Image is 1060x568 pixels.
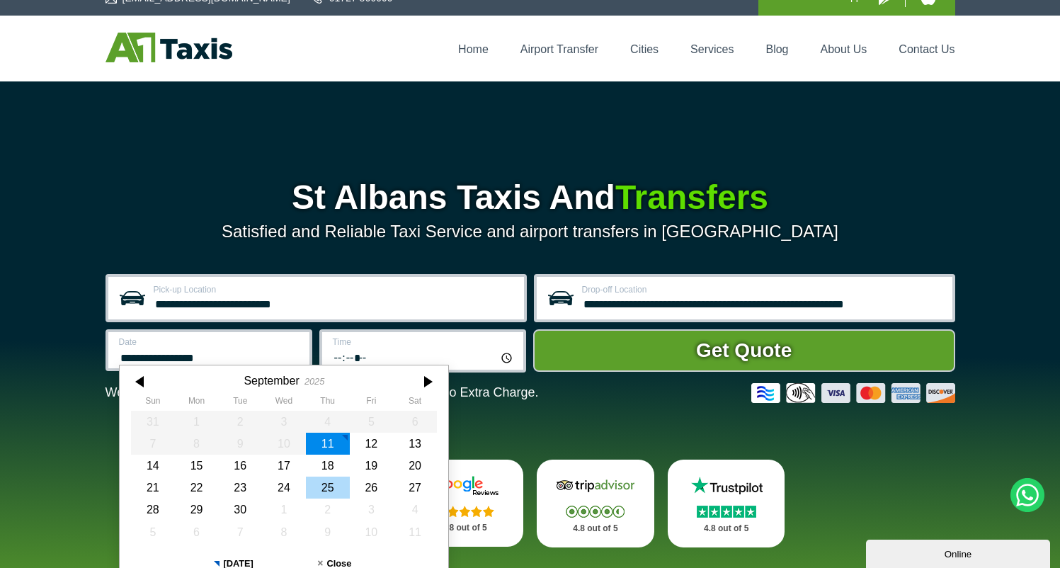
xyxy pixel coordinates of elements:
[393,521,437,543] div: 11 October 2025
[349,521,393,543] div: 10 October 2025
[131,499,175,521] div: 28 September 2025
[668,460,785,547] a: Trustpilot Stars 4.8 out of 5
[553,475,638,496] img: Tripadvisor
[218,411,262,433] div: 02 September 2025
[537,460,654,547] a: Tripadvisor Stars 4.8 out of 5
[349,396,393,410] th: Friday
[218,396,262,410] th: Tuesday
[520,43,598,55] a: Airport Transfer
[174,521,218,543] div: 06 October 2025
[131,521,175,543] div: 05 October 2025
[305,433,349,455] div: 11 September 2025
[533,329,955,372] button: Get Quote
[751,383,955,403] img: Credit And Debit Cards
[435,506,494,517] img: Stars
[349,433,393,455] div: 12 September 2025
[305,499,349,521] div: 02 October 2025
[262,521,306,543] div: 08 October 2025
[106,181,955,215] h1: St Albans Taxis And
[422,475,507,496] img: Google
[262,499,306,521] div: 01 October 2025
[349,477,393,499] div: 26 September 2025
[393,396,437,410] th: Saturday
[131,396,175,410] th: Sunday
[349,411,393,433] div: 05 September 2025
[119,338,301,346] label: Date
[393,411,437,433] div: 06 September 2025
[218,477,262,499] div: 23 September 2025
[174,411,218,433] div: 01 September 2025
[106,385,539,400] p: We Now Accept Card & Contactless Payment In
[154,285,515,294] label: Pick-up Location
[174,396,218,410] th: Monday
[262,433,306,455] div: 10 September 2025
[349,455,393,477] div: 19 September 2025
[218,455,262,477] div: 16 September 2025
[458,43,489,55] a: Home
[106,33,232,62] img: A1 Taxis St Albans LTD
[305,477,349,499] div: 25 September 2025
[349,499,393,521] div: 03 October 2025
[821,43,867,55] a: About Us
[305,455,349,477] div: 18 September 2025
[899,43,954,55] a: Contact Us
[630,43,659,55] a: Cities
[131,411,175,433] div: 31 August 2025
[174,499,218,521] div: 29 September 2025
[218,521,262,543] div: 07 October 2025
[552,520,639,538] p: 4.8 out of 5
[262,411,306,433] div: 03 September 2025
[866,537,1053,568] iframe: chat widget
[218,433,262,455] div: 09 September 2025
[393,499,437,521] div: 04 October 2025
[393,477,437,499] div: 27 September 2025
[697,506,756,518] img: Stars
[684,475,769,496] img: Trustpilot
[174,477,218,499] div: 22 September 2025
[566,506,625,518] img: Stars
[690,43,734,55] a: Services
[615,178,768,216] span: Transfers
[393,433,437,455] div: 13 September 2025
[131,455,175,477] div: 14 September 2025
[305,521,349,543] div: 09 October 2025
[765,43,788,55] a: Blog
[131,477,175,499] div: 21 September 2025
[262,455,306,477] div: 17 September 2025
[305,396,349,410] th: Thursday
[683,520,770,538] p: 4.8 out of 5
[106,222,955,242] p: Satisfied and Reliable Taxi Service and airport transfers in [GEOGRAPHIC_DATA]
[174,433,218,455] div: 08 September 2025
[262,396,306,410] th: Wednesday
[421,519,508,537] p: 4.8 out of 5
[305,411,349,433] div: 04 September 2025
[304,376,324,387] div: 2025
[262,477,306,499] div: 24 September 2025
[376,385,538,399] span: The Car at No Extra Charge.
[406,460,523,547] a: Google Stars 4.8 out of 5
[333,338,515,346] label: Time
[582,285,944,294] label: Drop-off Location
[174,455,218,477] div: 15 September 2025
[131,433,175,455] div: 07 September 2025
[393,455,437,477] div: 20 September 2025
[218,499,262,521] div: 30 September 2025
[244,374,299,387] div: September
